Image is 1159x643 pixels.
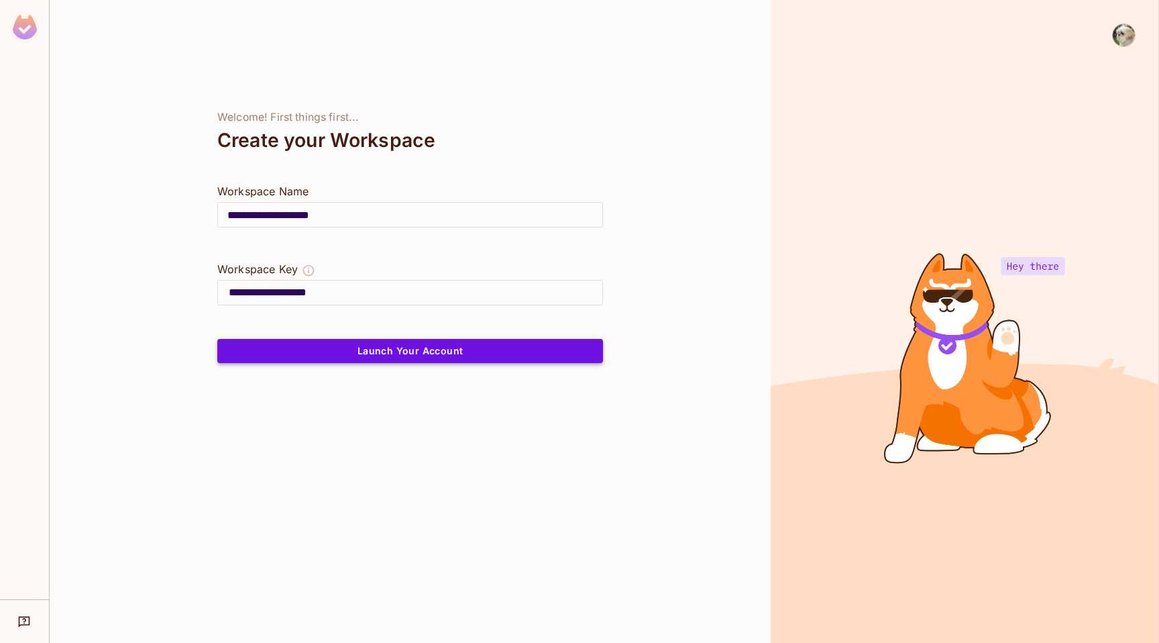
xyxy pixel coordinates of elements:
div: Welcome! First things first... [217,111,603,124]
img: SReyMgAAAABJRU5ErkJggg== [13,15,37,40]
img: Sanjay Kamaruddin [1113,24,1135,46]
div: Help & Updates [9,608,40,635]
div: Create your Workspace [217,124,603,156]
div: Workspace Key [217,261,298,277]
button: The Workspace Key is unique, and serves as the identifier of your workspace. [302,261,315,280]
button: Launch Your Account [217,339,603,363]
div: Workspace Name [217,183,603,199]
